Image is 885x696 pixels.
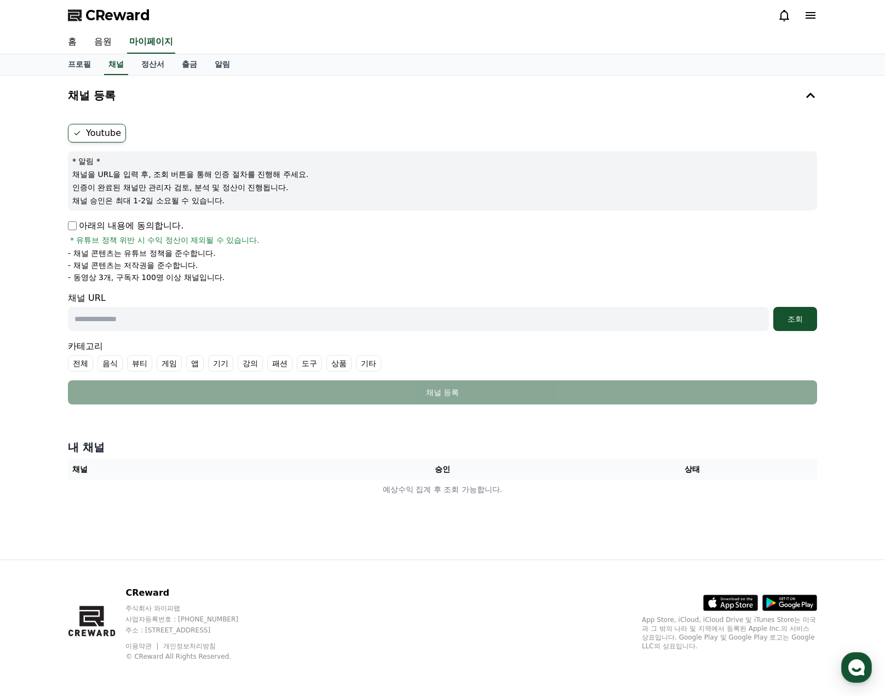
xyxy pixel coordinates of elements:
[72,182,813,193] p: 인증이 완료된 채널만 관리자 검토, 분석 및 정산이 진행됩니다.
[64,80,821,111] button: 채널 등록
[68,292,817,331] div: 채널 URL
[97,355,123,372] label: 음식
[173,54,206,75] a: 출금
[104,54,128,75] a: 채널
[68,219,183,232] p: 아래의 내용에 동의합니다.
[68,124,126,142] label: Youtube
[3,347,72,375] a: 홈
[206,54,239,75] a: 알림
[267,355,292,372] label: 패션
[778,313,813,324] div: 조회
[125,615,259,624] p: 사업자등록번호 : [PHONE_NUMBER]
[133,54,173,75] a: 정산서
[68,272,225,283] p: - 동영상 3개, 구독자 100명 이상 채널입니다.
[567,459,817,480] th: 상태
[125,642,160,650] a: 이용약관
[68,7,150,24] a: CReward
[318,459,567,480] th: 승인
[100,364,113,373] span: 대화
[297,355,322,372] label: 도구
[238,355,263,372] label: 강의
[208,355,233,372] label: 기기
[85,31,120,54] a: 음원
[68,480,817,500] td: 예상수익 집계 후 조회 가능합니다.
[68,89,116,101] h4: 채널 등록
[125,626,259,635] p: 주소 : [STREET_ADDRESS]
[186,355,204,372] label: 앱
[72,195,813,206] p: 채널 승인은 최대 1-2일 소요될 수 있습니다.
[326,355,352,372] label: 상품
[642,615,817,651] p: App Store, iCloud, iCloud Drive 및 iTunes Store는 미국과 그 밖의 나라 및 지역에서 등록된 Apple Inc.의 서비스 상표입니다. Goo...
[141,347,210,375] a: 설정
[68,248,216,259] p: - 채널 콘텐츠는 유튜브 정책을 준수합니다.
[35,364,41,373] span: 홈
[68,459,318,480] th: 채널
[59,31,85,54] a: 홈
[125,604,259,613] p: 주식회사 와이피랩
[85,7,150,24] span: CReward
[90,387,795,398] div: 채널 등록
[68,440,817,455] h4: 내 채널
[72,347,141,375] a: 대화
[68,355,93,372] label: 전체
[169,364,182,373] span: 설정
[127,355,152,372] label: 뷰티
[127,31,175,54] a: 마이페이지
[125,586,259,600] p: CReward
[59,54,100,75] a: 프로필
[68,260,198,271] p: - 채널 콘텐츠는 저작권을 준수합니다.
[157,355,182,372] label: 게임
[125,652,259,661] p: © CReward All Rights Reserved.
[356,355,381,372] label: 기타
[773,307,817,331] button: 조회
[68,380,817,404] button: 채널 등록
[163,642,216,650] a: 개인정보처리방침
[70,235,260,246] span: * 유튜브 정책 위반 시 수익 정산이 제외될 수 있습니다.
[68,340,817,372] div: 카테고리
[72,169,813,180] p: 채널을 URL을 입력 후, 조회 버튼을 통해 인증 절차를 진행해 주세요.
